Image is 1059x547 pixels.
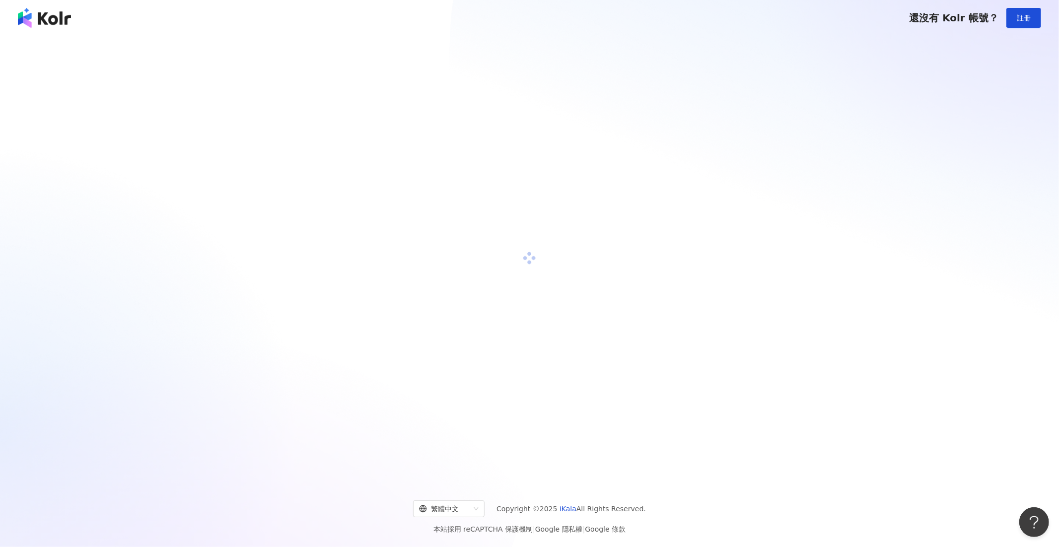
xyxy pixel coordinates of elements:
div: 繁體中文 [419,501,470,517]
span: | [583,525,585,533]
iframe: Help Scout Beacon - Open [1019,507,1049,537]
a: iKala [560,505,576,513]
button: 註冊 [1006,8,1041,28]
span: Copyright © 2025 All Rights Reserved. [496,503,646,515]
span: 本站採用 reCAPTCHA 保護機制 [433,523,626,535]
img: logo [18,8,71,28]
a: Google 條款 [585,525,626,533]
span: 註冊 [1017,14,1031,22]
a: Google 隱私權 [535,525,583,533]
span: | [533,525,535,533]
span: 還沒有 Kolr 帳號？ [909,12,998,24]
